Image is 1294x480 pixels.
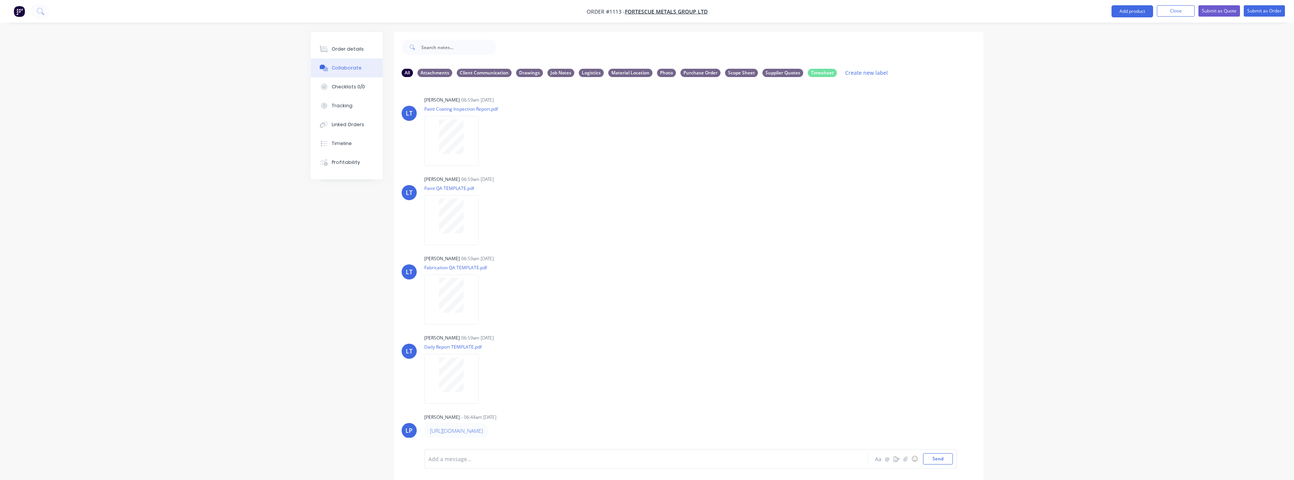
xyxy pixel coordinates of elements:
div: Logistics [579,69,604,77]
div: LT [406,347,413,356]
div: Tracking [332,102,352,109]
div: Job Notes [547,69,574,77]
button: Create new label [841,68,892,78]
a: [URL][DOMAIN_NAME] [430,427,483,434]
button: Submit as Quote [1198,5,1240,17]
button: @ [883,454,892,463]
a: FORTESCUE METALS GROUP LTD [625,8,708,15]
span: Order #1113 - [587,8,625,15]
button: Checklists 0/0 [311,77,383,96]
div: Photo [657,69,676,77]
button: Collaborate [311,59,383,77]
div: 06:59am [DATE] [461,335,494,341]
button: Aa [874,454,883,463]
div: 06:59am [DATE] [461,255,494,262]
div: Scope Sheet [725,69,758,77]
button: Linked Orders [311,115,383,134]
div: Timesheet [808,69,837,77]
div: Attachments [417,69,452,77]
div: LP [405,426,413,435]
p: Fabrication QA TEMPLATE.pdf [424,264,487,271]
button: Order details [311,40,383,59]
button: Submit as Order [1244,5,1285,17]
img: Factory [14,6,25,17]
div: Order details [332,46,364,52]
div: Linked Orders [332,121,364,128]
div: Collaborate [332,65,362,71]
div: - 06:44am [DATE] [461,414,496,421]
div: [PERSON_NAME] [424,335,460,341]
div: Timeline [332,140,352,147]
div: LT [406,109,413,118]
div: LT [406,267,413,276]
div: Supplier Quotes [762,69,803,77]
button: Profitability [311,153,383,172]
div: [PERSON_NAME] [424,414,460,421]
p: Paint QA TEMPLATE.pdf [424,185,486,191]
div: 06:59am [DATE] [461,97,494,103]
button: Close [1157,5,1195,17]
div: Purchase Order [680,69,720,77]
input: Search notes... [421,40,496,55]
div: 06:59am [DATE] [461,176,494,183]
div: Material Location [608,69,652,77]
button: Add product [1112,5,1153,17]
div: All [402,69,413,77]
button: Timeline [311,134,383,153]
button: Send [923,453,953,465]
div: [PERSON_NAME] [424,255,460,262]
p: Daily Report TEMPLATE.pdf [424,344,486,350]
div: [PERSON_NAME] [424,176,460,183]
p: Paint Coating Inspection Report.pdf [424,106,498,112]
div: LT [406,188,413,197]
div: [PERSON_NAME] [424,97,460,103]
button: ☺ [910,454,919,463]
div: Profitability [332,159,360,166]
button: Tracking [311,96,383,115]
div: Checklists 0/0 [332,83,365,90]
div: Drawings [516,69,543,77]
div: Client Communication [457,69,512,77]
